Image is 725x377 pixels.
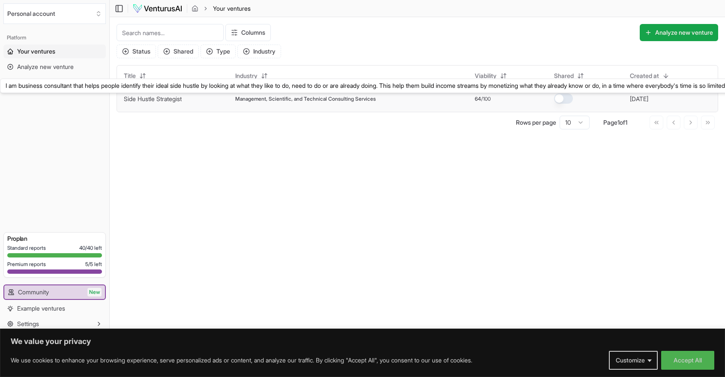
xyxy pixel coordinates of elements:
[481,96,491,102] span: /100
[620,119,625,126] span: of
[192,4,251,13] nav: breadcrumb
[3,3,106,24] button: Select an organization
[117,45,156,58] button: Status
[17,47,55,56] span: Your ventures
[17,63,74,71] span: Analyze new venture
[11,355,472,365] p: We use cookies to enhance your browsing experience, serve personalized ads or content, and analyz...
[475,96,481,102] span: 64
[124,95,182,103] button: Side Hustle Strategist
[225,24,271,41] button: Columns
[158,45,199,58] button: Shared
[3,45,106,58] a: Your ventures
[235,96,376,102] span: Management, Scientific, and Technical Consulting Services
[132,3,183,14] img: logo
[630,72,659,80] span: Created at
[516,118,556,127] p: Rows per page
[18,288,49,296] span: Community
[554,72,574,80] span: Shared
[124,95,182,102] a: Side Hustle Strategist
[119,69,151,83] button: Title
[11,336,714,347] p: We value your privacy
[7,245,46,251] span: Standard reports
[7,261,46,268] span: Premium reports
[87,288,102,296] span: New
[124,72,136,80] span: Title
[470,69,512,83] button: Viability
[17,320,39,328] span: Settings
[3,60,106,74] a: Analyze new venture
[17,304,65,313] span: Example ventures
[3,31,106,45] div: Platform
[625,69,674,83] button: Created at
[3,302,106,315] a: Example ventures
[230,69,273,83] button: Industry
[237,45,281,58] button: Industry
[630,95,648,103] button: [DATE]
[213,4,251,13] span: Your ventures
[117,24,224,41] input: Search names...
[85,261,102,268] span: 5 / 5 left
[79,245,102,251] span: 40 / 40 left
[609,351,658,370] button: Customize
[640,24,718,41] button: Analyze new venture
[603,119,617,126] span: Page
[235,72,258,80] span: Industry
[4,285,105,299] a: CommunityNew
[549,69,589,83] button: Shared
[201,45,236,58] button: Type
[661,351,714,370] button: Accept All
[617,119,620,126] span: 1
[625,119,627,126] span: 1
[7,234,102,243] h3: Pro plan
[3,317,106,331] button: Settings
[475,72,497,80] span: Viability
